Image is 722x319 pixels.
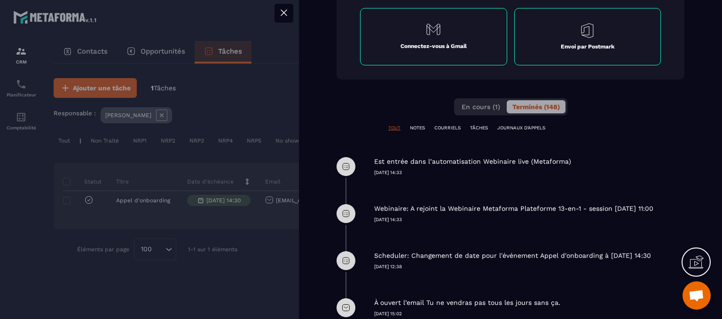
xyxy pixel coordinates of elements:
button: Terminés (148) [507,100,565,113]
p: Est entrée dans l’automatisation Webinaire live (Metaforma) [374,157,571,166]
p: COURRIELS [434,125,461,131]
p: JOURNAUX D'APPELS [497,125,545,131]
p: TOUT [388,125,400,131]
span: Terminés (148) [512,103,560,111]
p: NOTES [410,125,425,131]
p: [DATE] 14:33 [374,169,684,176]
p: Webinaire: A rejoint la Webinaire Metaforma Plateforme 13-en-1 - session [DATE] 11:00 [374,204,653,213]
p: [DATE] 12:38 [374,263,684,270]
button: En cours (1) [456,100,506,113]
p: À ouvert l’email Tu ne vendras pas tous les jours sans ça. [374,298,560,307]
p: [DATE] 15:02 [374,311,684,317]
p: Connectez-vous à Gmail [400,42,467,50]
div: Ouvrir le chat [683,281,711,310]
span: En cours (1) [462,103,500,111]
p: Scheduler: Changement de date pour l'événement Appel d'onboarding à [DATE] 14:30 [374,251,651,260]
p: TÂCHES [470,125,488,131]
p: Envoi par Postmark [561,43,614,50]
p: [DATE] 14:33 [374,216,684,223]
